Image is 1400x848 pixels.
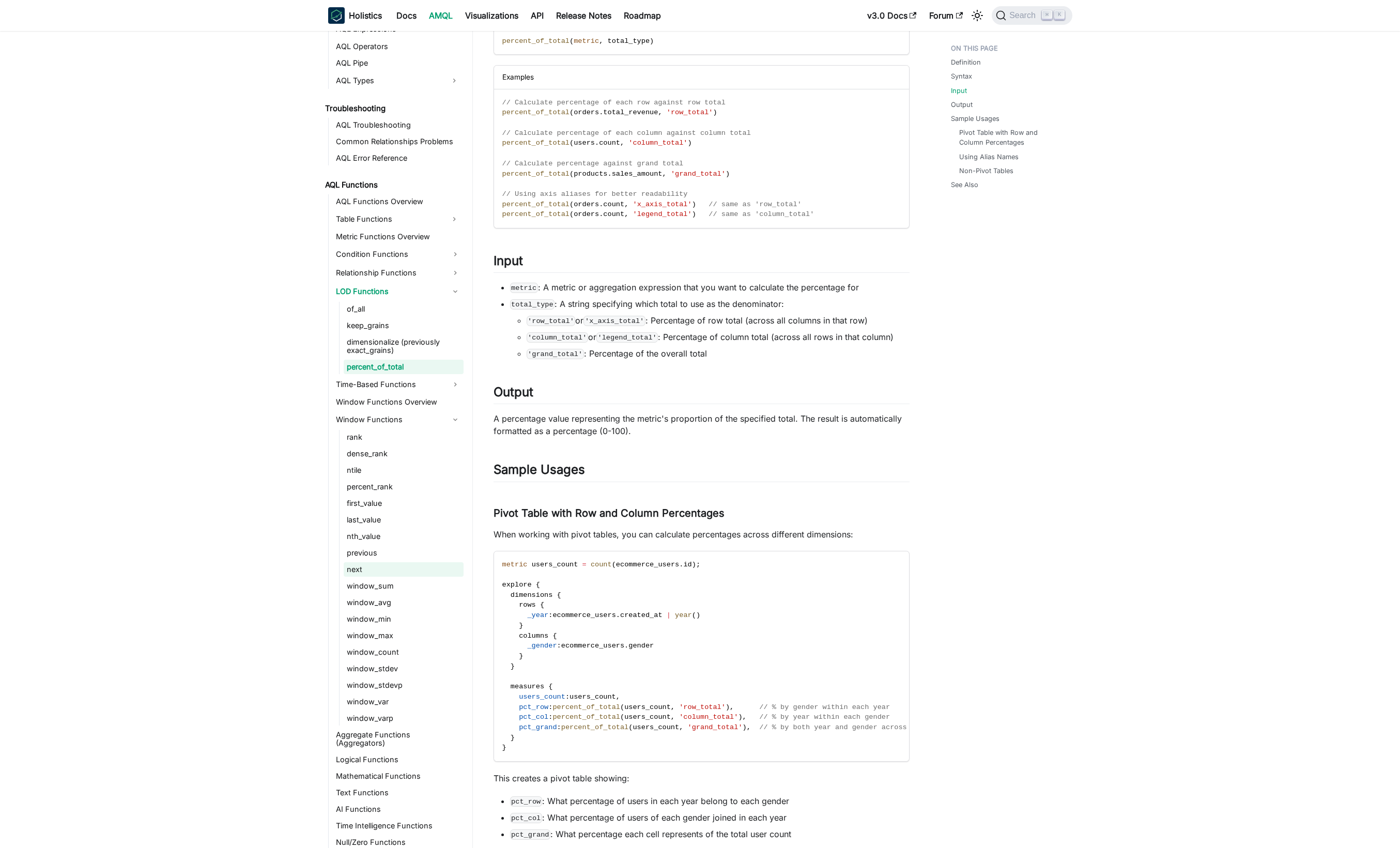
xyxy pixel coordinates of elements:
[333,376,464,393] a: Time-Based Functions
[344,612,464,626] a: window_min
[502,139,570,147] span: percent_of_total
[328,7,382,24] a: HolisticsHolistics
[608,37,650,45] span: total_type
[548,703,552,711] span: :
[527,642,557,650] span: _gender
[570,37,574,45] span: (
[344,480,464,494] a: percent_rank
[583,316,645,326] code: 'x_axis_total'
[671,170,726,178] span: 'grand_total'
[519,652,523,660] span: }
[951,86,967,96] a: Input
[344,513,464,527] a: last_value
[692,201,696,208] span: )
[620,703,624,711] span: (
[570,210,574,218] span: (
[688,723,743,731] span: 'grand_total'
[318,31,473,848] nav: Docs sidebar
[618,7,667,24] a: Roadmap
[333,411,464,428] a: Window Functions
[688,139,692,147] span: )
[344,446,464,461] a: dense_rank
[519,713,548,721] span: pct_col
[951,57,981,67] a: Definition
[992,6,1072,25] button: Search (Command+K)
[519,622,523,629] span: }
[333,283,464,300] a: LOD Functions
[511,662,515,670] span: }
[599,37,603,45] span: ,
[679,703,726,711] span: 'row_total'
[550,7,618,24] a: Release Notes
[565,693,570,701] span: :
[759,713,890,721] span: // % by year within each gender
[599,201,603,208] span: .
[333,265,464,281] a: Relationship Functions
[1006,11,1042,20] span: Search
[679,561,683,568] span: .
[552,713,620,721] span: percent_of_total
[494,462,910,482] h2: Sample Usages
[502,109,570,116] span: percent_of_total
[574,170,607,178] span: products
[709,201,801,208] span: // same as 'row_total'
[502,744,506,751] span: }
[344,579,464,593] a: window_sum
[951,180,978,190] a: See Also
[557,723,561,731] span: :
[344,645,464,659] a: window_count
[624,713,671,721] span: users_count
[696,611,700,619] span: )
[582,561,587,568] span: =
[628,642,654,650] span: gender
[333,802,464,816] a: AI Functions
[519,632,548,640] span: columns
[510,796,542,807] code: pct_row
[616,561,679,568] span: ecommerce_users
[527,331,910,343] li: or : Percentage of column total (across all rows in that column)
[548,611,552,619] span: :
[333,229,464,244] a: Metric Functions Overview
[730,703,734,711] span: ,
[603,210,624,218] span: count
[527,349,584,359] code: 'grand_total'
[969,7,986,24] button: Switch between dark and light mode (currently light mode)
[620,713,624,721] span: (
[510,298,910,360] li: : A string specifying which total to use as the denominator:
[557,642,561,650] span: :
[574,139,595,147] span: users
[624,703,671,711] span: users_count
[527,347,910,360] li: : Percentage of the overall total
[445,72,464,89] button: Expand sidebar category 'AQL Types'
[650,37,654,45] span: )
[322,101,464,116] a: Troubleshooting
[494,507,910,520] h3: Pivot Table with Row and Column Percentages
[599,139,620,147] span: count
[663,170,667,178] span: ,
[612,561,616,568] span: (
[502,561,528,568] span: metric
[510,281,910,294] li: : A metric or aggregation expression that you want to calculate the percentage for
[344,695,464,709] a: window_var
[333,134,464,149] a: Common Relationships Problems
[747,723,751,731] span: ,
[344,496,464,511] a: first_value
[510,813,542,823] code: pct_col
[510,829,551,840] code: pct_grand
[502,37,570,45] span: percent_of_total
[671,703,675,711] span: ,
[599,109,603,116] span: .
[333,194,464,209] a: AQL Functions Overview
[344,562,464,577] a: next
[333,246,464,263] a: Condition Functions
[658,109,662,116] span: ,
[633,210,691,218] span: 'legend_total'
[511,591,553,599] span: dimensions
[574,210,599,218] span: orders
[494,412,910,437] p: A percentage value representing the metric's proportion of the specified total. The result is aut...
[510,828,910,840] li: : What percentage each cell represents of the total user count
[494,253,910,273] h2: Input
[333,769,464,783] a: Mathematical Functions
[570,139,574,147] span: (
[548,713,552,721] span: :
